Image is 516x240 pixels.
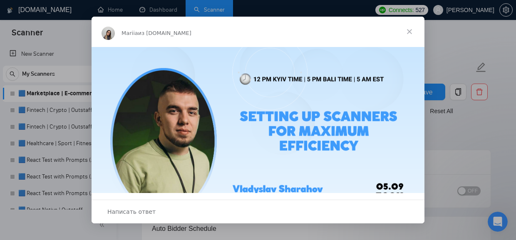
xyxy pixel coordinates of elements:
[394,17,424,47] span: Закрыть
[122,30,138,36] span: Mariia
[138,30,191,36] span: из [DOMAIN_NAME]
[92,200,424,223] div: Открыть разговор и ответить
[107,206,156,217] span: Написать ответ
[102,27,115,40] img: Profile image for Mariia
